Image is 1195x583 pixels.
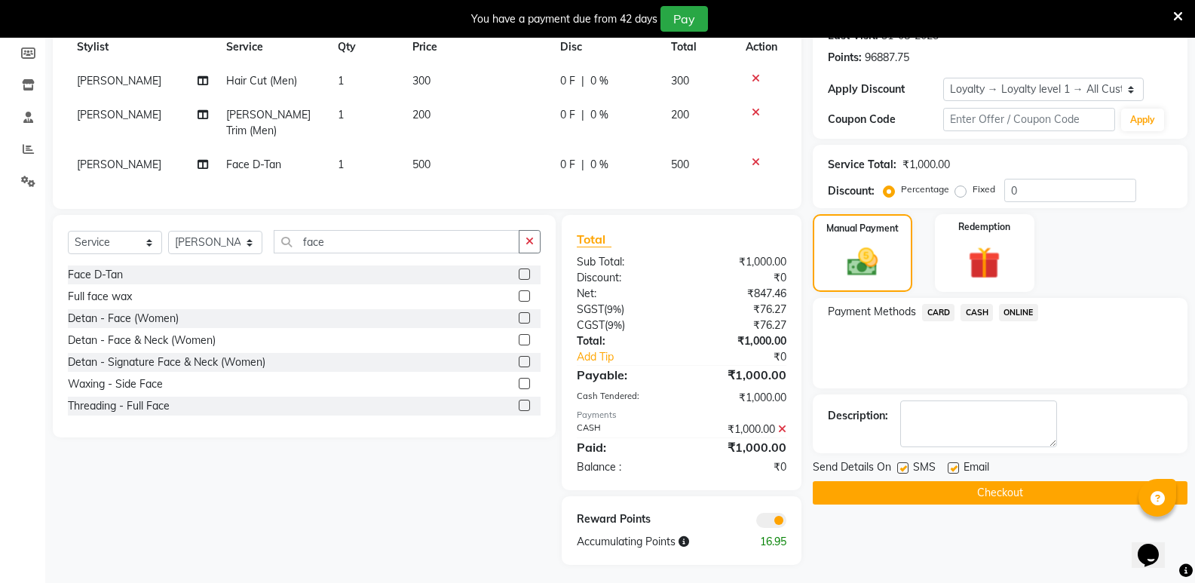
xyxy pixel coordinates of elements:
span: 1 [338,108,344,121]
span: 0 F [560,107,575,123]
span: ONLINE [999,304,1038,321]
div: Waxing - Side Face [68,376,163,392]
div: Paid: [565,438,682,456]
iframe: chat widget [1132,523,1180,568]
label: Percentage [901,183,949,196]
th: Stylist [68,30,217,64]
input: Search or Scan [274,230,519,253]
div: ₹1,000.00 [682,366,798,384]
div: ₹0 [682,459,798,475]
div: 96887.75 [865,50,909,66]
label: Manual Payment [826,222,899,235]
th: Total [662,30,737,64]
button: Checkout [813,481,1187,505]
a: Add Tip [565,349,701,365]
span: 300 [412,74,431,87]
span: 0 % [590,157,608,173]
label: Fixed [973,183,995,196]
span: 9% [607,303,621,315]
span: | [581,107,584,123]
button: Apply [1121,109,1164,131]
span: SMS [913,459,936,478]
span: Send Details On [813,459,891,478]
div: Coupon Code [828,112,942,127]
div: Detan - Signature Face & Neck (Women) [68,354,265,370]
span: SGST [577,302,604,316]
div: Discount: [565,270,682,286]
div: 16.95 [740,534,798,550]
span: 1 [338,158,344,171]
th: Qty [329,30,403,64]
div: Reward Points [565,511,682,528]
div: Discount: [828,183,875,199]
span: 500 [412,158,431,171]
span: [PERSON_NAME] [77,108,161,121]
div: ₹76.27 [682,302,798,318]
label: Redemption [958,220,1010,234]
div: Accumulating Points [565,534,740,550]
span: Payment Methods [828,304,916,320]
div: Face D-Tan [68,267,123,283]
span: | [581,73,584,89]
span: Face D-Tan [226,158,281,171]
img: _cash.svg [838,244,887,280]
span: [PERSON_NAME] Trim (Men) [226,108,311,137]
div: ₹1,000.00 [682,254,798,270]
th: Service [217,30,329,64]
div: Cash Tendered: [565,390,682,406]
div: ( ) [565,318,682,333]
span: CARD [922,304,954,321]
span: 0 % [590,73,608,89]
span: 500 [671,158,689,171]
div: Full face wax [68,289,132,305]
span: 300 [671,74,689,87]
span: 200 [412,108,431,121]
div: ₹1,000.00 [682,390,798,406]
div: Description: [828,408,888,424]
button: Pay [660,6,708,32]
span: Total [577,232,611,247]
div: ₹0 [682,270,798,286]
div: Total: [565,333,682,349]
div: Balance : [565,459,682,475]
div: Threading - Full Face [68,398,170,414]
span: Hair Cut (Men) [226,74,297,87]
div: ₹847.46 [682,286,798,302]
input: Enter Offer / Coupon Code [943,108,1115,131]
div: ₹1,000.00 [682,333,798,349]
span: | [581,157,584,173]
div: Payable: [565,366,682,384]
span: [PERSON_NAME] [77,74,161,87]
span: 1 [338,74,344,87]
img: _gift.svg [958,243,1010,283]
div: Payments [577,409,786,422]
th: Price [403,30,551,64]
div: ₹0 [701,349,798,365]
div: You have a payment due from 42 days [471,11,657,27]
span: 0 F [560,157,575,173]
div: Detan - Face (Women) [68,311,179,327]
th: Disc [551,30,663,64]
div: Points: [828,50,862,66]
div: ₹1,000.00 [682,422,798,437]
div: Sub Total: [565,254,682,270]
span: 200 [671,108,689,121]
span: [PERSON_NAME] [77,158,161,171]
div: ₹1,000.00 [902,157,950,173]
div: Net: [565,286,682,302]
div: ₹1,000.00 [682,438,798,456]
span: 0 F [560,73,575,89]
span: CASH [961,304,993,321]
div: ₹76.27 [682,318,798,333]
div: Service Total: [828,157,896,173]
div: Detan - Face & Neck (Women) [68,333,216,348]
th: Action [737,30,786,64]
div: ( ) [565,302,682,318]
div: Apply Discount [828,81,942,97]
span: 9% [608,319,622,331]
span: CGST [577,318,605,332]
span: Email [964,459,989,478]
span: 0 % [590,107,608,123]
div: CASH [565,422,682,437]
